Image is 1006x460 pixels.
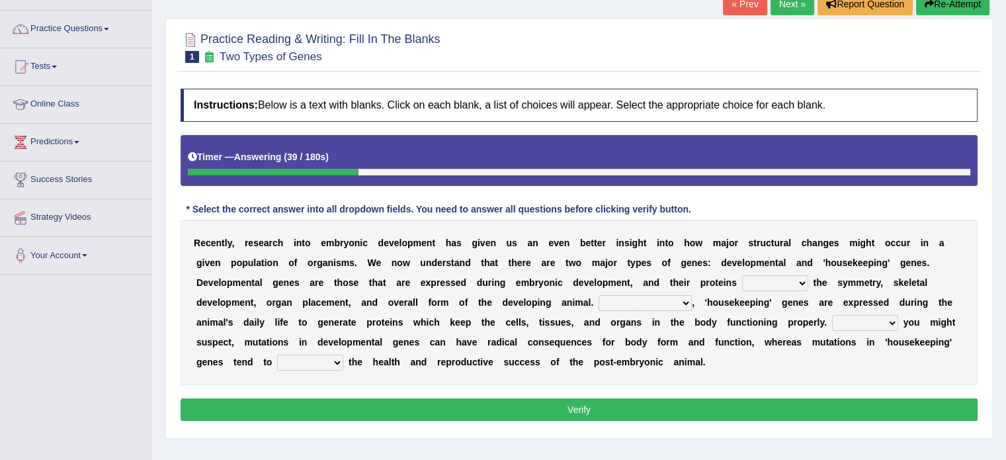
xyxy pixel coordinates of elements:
b: g [472,238,478,248]
b: v [208,277,214,288]
b: s [624,238,630,248]
b: n [215,257,221,268]
b: y [228,238,232,248]
b: t [251,277,255,288]
b: 39 / 180s [287,152,325,162]
b: a [812,238,817,248]
b: g [823,238,829,248]
b: s [336,257,341,268]
b: d [477,277,483,288]
b: s [842,257,847,268]
button: Verify [181,398,978,421]
b: s [294,277,300,288]
b: e [384,238,389,248]
b: h [825,257,831,268]
b: r [757,238,760,248]
b: y [630,257,636,268]
b: e [526,257,531,268]
b: g [272,277,278,288]
b: e [727,257,732,268]
b: t [451,257,454,268]
b: r [734,238,737,248]
b: ( [284,152,287,162]
b: u [901,238,907,248]
b: n [923,238,929,248]
b: g [900,257,906,268]
b: c [362,238,368,248]
b: s [445,277,450,288]
b: e [214,277,219,288]
b: : [708,257,711,268]
b: h [278,238,284,248]
b: l [225,238,228,248]
b: o [575,257,581,268]
b: i [874,257,876,268]
b: t [665,238,668,248]
b: b [580,238,586,248]
b: i [920,238,923,248]
b: e [516,277,521,288]
b: m [713,238,721,248]
b: e [858,257,863,268]
b: h [866,238,872,248]
b: k [853,257,858,268]
b: t [872,238,875,248]
b: i [294,238,296,248]
b: e [485,238,491,248]
b: l [742,257,745,268]
b: ) [325,152,329,162]
b: m [341,257,349,268]
b: y [538,277,544,288]
b: n [272,257,278,268]
b: t [481,257,484,268]
b: n [618,238,624,248]
b: e [376,257,381,268]
b: a [778,257,783,268]
b: ' [823,257,825,268]
b: t [627,257,630,268]
b: m [756,257,764,268]
b: Instructions: [194,99,258,111]
a: Online Class [1,86,151,119]
b: t [775,257,778,268]
b: o [237,257,243,268]
b: r [602,238,605,248]
b: c [766,238,771,248]
b: r [442,257,446,268]
b: h [684,238,690,248]
b: h [806,238,812,248]
b: e [737,257,742,268]
b: n [327,257,333,268]
b: v [554,238,559,248]
b: e [405,277,410,288]
b: e [829,238,834,248]
h4: Below is a text with blanks. Click on each blank, a list of choices will appear. Select the appro... [181,89,978,122]
b: s [456,238,462,248]
b: e [517,257,523,268]
b: a [255,277,260,288]
b: i [478,238,480,248]
b: i [202,257,204,268]
b: n [426,257,432,268]
b: a [451,238,456,248]
b: s [446,257,451,268]
b: e [421,238,427,248]
b: a [378,277,383,288]
b: o [608,257,614,268]
b: e [905,257,911,268]
b: e [318,277,323,288]
b: c [802,238,807,248]
b: p [407,238,413,248]
b: d [431,257,437,268]
b: r [613,257,616,268]
b: n [392,257,398,268]
b: n [216,238,222,248]
b: t [302,238,305,248]
b: n [246,277,252,288]
small: Exam occurring question [202,51,216,64]
b: w [569,257,576,268]
b: o [288,257,294,268]
b: t [261,257,265,268]
b: d [378,238,384,248]
b: t [566,257,569,268]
